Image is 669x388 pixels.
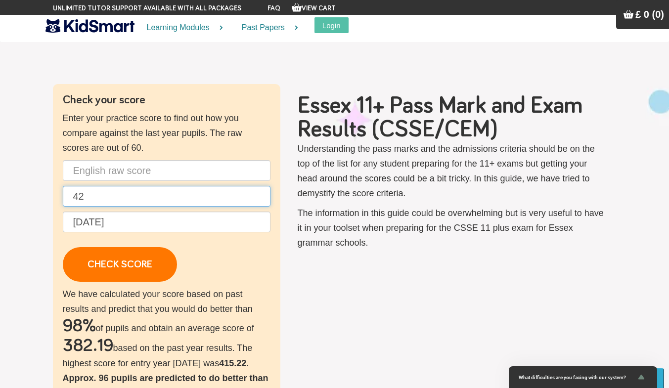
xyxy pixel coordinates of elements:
[45,17,134,35] img: KidSmart logo
[519,371,647,383] button: Show survey - What difficulties are you facing with our system?
[298,206,607,250] p: The information in this guide could be overwhelming but is very useful to have it in your toolset...
[63,247,177,282] a: CHECK SCORE
[63,94,270,106] h4: Check your score
[624,9,633,19] img: Your items in the shopping basket
[229,15,305,41] a: Past Papers
[219,358,246,368] b: 415.22
[314,17,349,33] button: Login
[519,375,635,380] span: What difficulties are you facing with our system?
[134,15,229,41] a: Learning Modules
[268,5,280,12] a: FAQ
[63,186,270,207] input: Maths raw score
[63,160,270,181] input: English raw score
[63,111,270,155] p: Enter your practice score to find out how you compare against the last year pupils. The raw score...
[298,94,607,141] h1: Essex 11+ Pass Mark and Exam Results (CSSE/CEM)
[63,212,270,232] input: Date of birth (d/m/y) e.g. 27/12/2007
[292,2,302,12] img: Your items in the shopping basket
[635,9,664,20] span: £ 0 (0)
[63,316,96,336] h2: 98%
[292,5,336,12] a: View Cart
[63,336,113,356] h2: 382.19
[53,3,241,13] span: Unlimited tutor support available with all packages
[298,141,607,201] p: Understanding the pass marks and the admissions criteria should be on the top of the list for any...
